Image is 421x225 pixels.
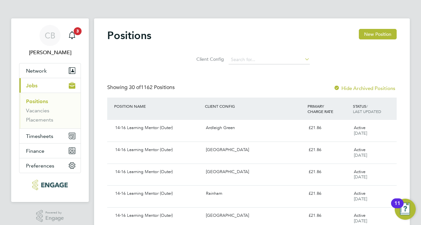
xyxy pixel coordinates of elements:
[394,203,400,212] div: 11
[112,123,203,133] div: 14-16 Learning Mentor (Outer)
[203,145,306,155] div: [GEOGRAPHIC_DATA]
[359,29,397,39] button: New Position
[354,147,365,152] span: Active
[112,210,203,221] div: 14-16 Learning Mentor (Outer)
[395,199,416,220] button: Open Resource Center, 11 new notifications
[203,123,306,133] div: Ardleigh Green
[306,123,351,133] div: £21.86
[229,55,310,64] input: Search for...
[203,210,306,221] div: [GEOGRAPHIC_DATA]
[353,109,381,114] span: LAST UPDATED
[11,18,89,202] nav: Main navigation
[354,218,367,224] span: [DATE]
[45,215,64,221] span: Engage
[112,188,203,199] div: 14-16 Learning Mentor (Outer)
[26,82,37,89] span: Jobs
[26,148,44,154] span: Finance
[45,31,55,40] span: CB
[26,117,53,123] a: Placements
[19,49,81,56] span: Chris Badcock
[45,210,64,215] span: Powered by
[26,107,49,114] a: Vacancies
[351,100,397,117] div: STATUS
[334,85,395,91] label: Hide Archived Positions
[26,133,53,139] span: Timesheets
[26,163,54,169] span: Preferences
[107,84,176,91] div: Showing
[306,145,351,155] div: £21.86
[112,100,203,112] div: POSITION NAME
[203,167,306,177] div: [GEOGRAPHIC_DATA]
[19,180,81,190] a: Go to home page
[107,29,151,42] h2: Positions
[112,145,203,155] div: 14-16 Learning Mentor (Outer)
[354,191,365,196] span: Active
[26,98,48,104] a: Positions
[129,84,175,91] span: 1162 Positions
[19,25,81,56] a: Go to account details
[194,56,224,62] label: Client Config
[203,100,306,112] div: CLIENT CONFIG
[354,125,365,130] span: Active
[74,27,82,35] span: 3
[354,213,365,218] span: Active
[32,180,67,190] img: xede-logo-retina.png
[354,196,367,202] span: [DATE]
[354,174,367,180] span: [DATE]
[129,84,141,91] span: 30 of
[354,130,367,136] span: [DATE]
[354,152,367,158] span: [DATE]
[306,100,351,117] div: PRIMARY CHARGE RATE
[112,167,203,177] div: 14-16 Learning Mentor (Outer)
[366,103,368,109] span: /
[306,210,351,221] div: £21.86
[26,68,47,74] span: Network
[306,188,351,199] div: £21.86
[306,167,351,177] div: £21.86
[354,169,365,174] span: Active
[203,188,306,199] div: Rainham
